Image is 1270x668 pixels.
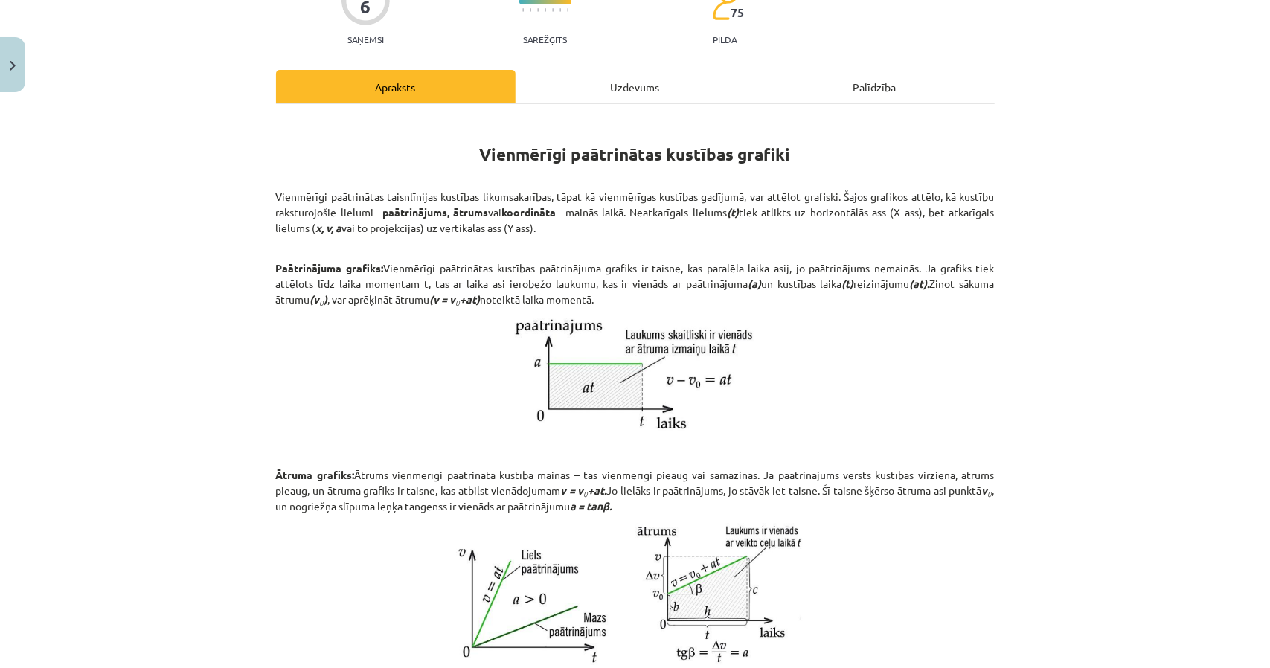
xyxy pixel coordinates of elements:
[10,61,16,71] img: icon-close-lesson-0947bae3869378f0d4975bcd49f059093ad1ed9edebbc8119c70593378902aed.svg
[727,205,739,219] strong: (t)
[276,189,995,236] p: Vienmērīgi paātrinātas taisnlīnijas kustības likumsakarības, tāpat kā vienmērīgas kustības gadīju...
[537,8,539,12] img: icon-short-line-57e1e144782c952c97e751825c79c345078a6d821885a25fce030b3d8c18986b.svg
[560,484,606,497] strong: v = v +at.
[316,221,342,234] strong: x, v, a
[456,297,461,308] sub: 0
[552,8,554,12] img: icon-short-line-57e1e144782c952c97e751825c79c345078a6d821885a25fce030b3d8c18986b.svg
[430,292,481,306] strong: (v = v +at)
[382,205,488,219] strong: paātrinājums, ātrums
[320,297,324,308] sub: 0
[982,484,992,497] strong: v
[584,488,589,499] sub: 0
[480,144,791,165] strong: Vienmērīgi paātrinātas kustības grafiki
[713,34,737,45] p: pilda
[545,8,546,12] img: icon-short-line-57e1e144782c952c97e751825c79c345078a6d821885a25fce030b3d8c18986b.svg
[731,6,744,19] span: 75
[276,452,995,514] p: Ātrums vienmērīgi paātrinātā kustībā mainās – tas vienmērīgi pieaug vai samazinās. Ja paātrinājum...
[755,70,995,103] div: Palīdzība
[988,488,992,499] sub: 0
[502,205,557,219] strong: koordināta
[523,34,567,45] p: Sarežģīts
[276,70,516,103] div: Apraksts
[276,468,354,481] strong: Ātruma grafiks:
[276,245,995,307] p: Vienmērīgi paātrinātas kustības paātrinājuma grafiks ir taisne, kas paralēla laika asij, jo paātr...
[341,34,390,45] p: Saņemsi
[530,8,531,12] img: icon-short-line-57e1e144782c952c97e751825c79c345078a6d821885a25fce030b3d8c18986b.svg
[748,277,761,290] strong: (a)
[276,261,384,274] strong: Paātrinājuma grafiks:
[571,499,612,513] strong: a = tanβ.
[310,292,328,306] strong: (v )
[910,277,930,290] strong: (at).
[516,70,755,103] div: Uzdevums
[522,8,524,12] img: icon-short-line-57e1e144782c952c97e751825c79c345078a6d821885a25fce030b3d8c18986b.svg
[559,8,561,12] img: icon-short-line-57e1e144782c952c97e751825c79c345078a6d821885a25fce030b3d8c18986b.svg
[567,8,568,12] img: icon-short-line-57e1e144782c952c97e751825c79c345078a6d821885a25fce030b3d8c18986b.svg
[842,277,854,290] strong: (t)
